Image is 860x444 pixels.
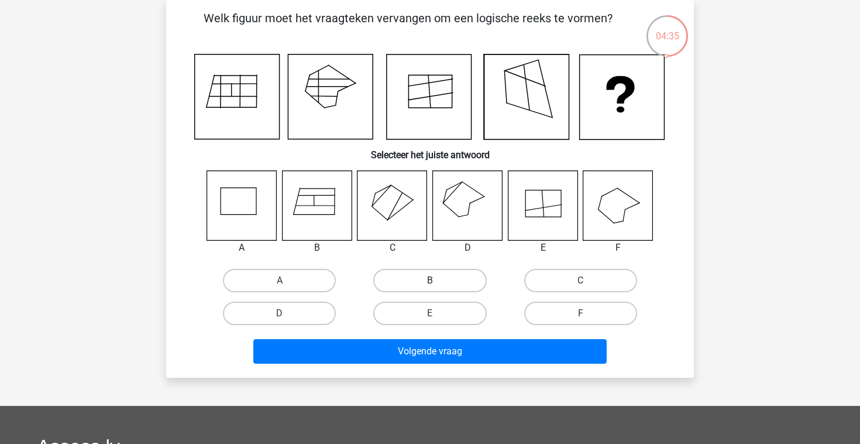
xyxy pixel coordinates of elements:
[198,241,286,255] div: A
[253,339,607,364] button: Volgende vraag
[524,269,637,292] label: C
[223,302,336,325] label: D
[574,241,662,255] div: F
[373,269,486,292] label: B
[645,14,689,43] div: 04:35
[348,241,436,255] div: C
[373,302,486,325] label: E
[273,241,362,255] div: B
[223,269,336,292] label: A
[185,9,631,45] p: Welk figuur moet het vraagteken vervangen om een logische reeks te vormen?
[185,140,675,160] h6: Selecteer het juiste antwoord
[424,241,512,255] div: D
[499,241,587,255] div: E
[524,302,637,325] label: F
